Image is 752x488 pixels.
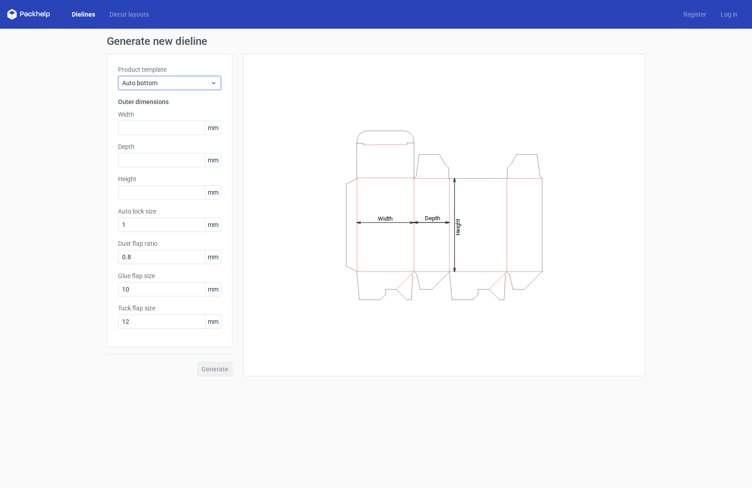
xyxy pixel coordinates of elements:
[118,97,221,106] h3: Outer dimensions
[205,250,221,264] span: mm
[118,65,221,74] label: Product template
[205,153,221,167] span: mm
[102,10,156,19] a: Diecut layouts
[118,239,221,248] label: Dust flap ratio
[122,78,210,87] span: Auto bottom
[118,110,221,119] label: Width
[455,218,461,235] tspan: Height
[205,186,221,199] span: mm
[205,121,221,135] span: mm
[713,10,745,19] a: Log in
[65,10,102,19] a: Dielines
[118,271,221,280] label: Glue flap size
[118,142,221,151] label: Depth
[205,218,221,231] span: mm
[676,10,713,19] a: Register
[118,207,221,216] label: Auto lock size
[118,304,221,313] label: Tuck flap size
[378,215,393,222] tspan: Width
[205,315,221,328] span: mm
[425,215,440,222] tspan: Depth
[107,36,645,47] h1: Generate new dieline
[118,174,221,183] label: Height
[205,283,221,296] span: mm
